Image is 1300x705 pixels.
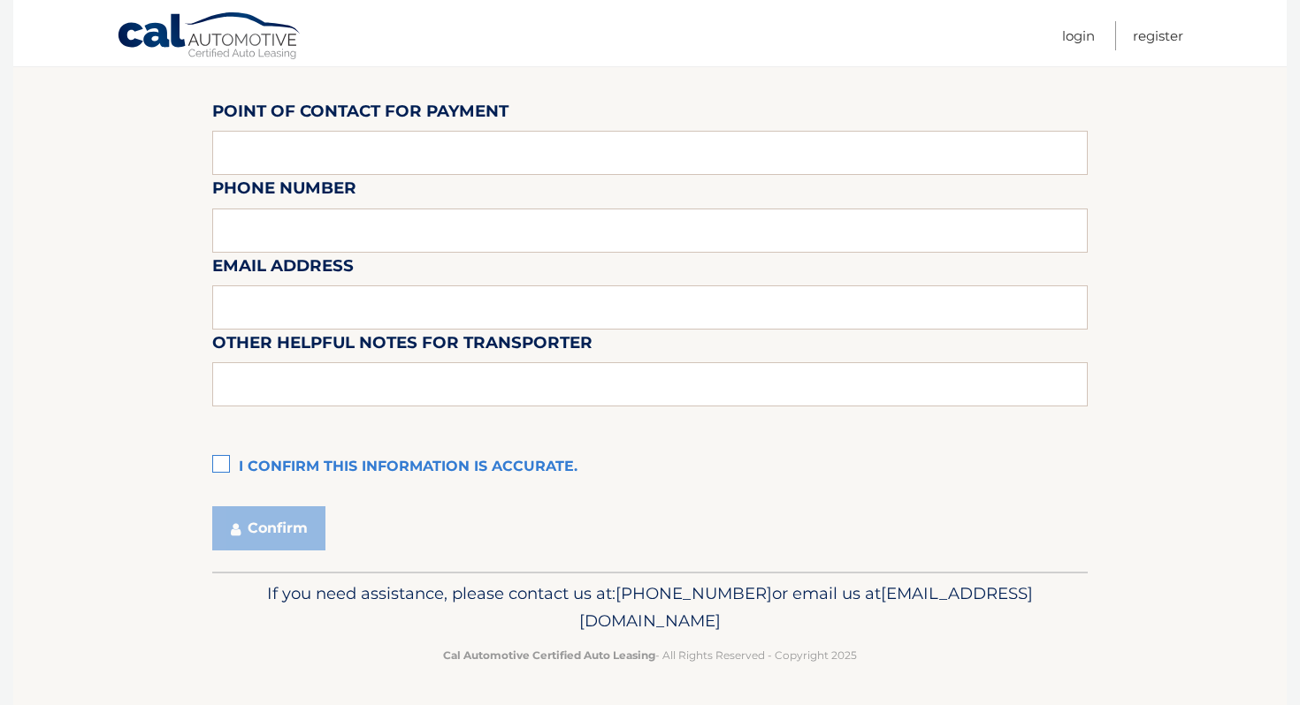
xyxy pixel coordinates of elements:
p: - All Rights Reserved - Copyright 2025 [224,646,1076,664]
label: I confirm this information is accurate. [212,450,1088,485]
button: Confirm [212,506,325,550]
label: Email Address [212,253,354,285]
a: Cal Automotive [117,11,302,63]
label: Other helpful notes for transporter [212,330,593,362]
span: [PHONE_NUMBER] [616,583,772,603]
label: Point of Contact for Payment [212,98,509,131]
a: Login [1062,21,1095,50]
p: If you need assistance, please contact us at: or email us at [224,580,1076,636]
a: Register [1133,21,1183,50]
strong: Cal Automotive Certified Auto Leasing [443,648,655,662]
